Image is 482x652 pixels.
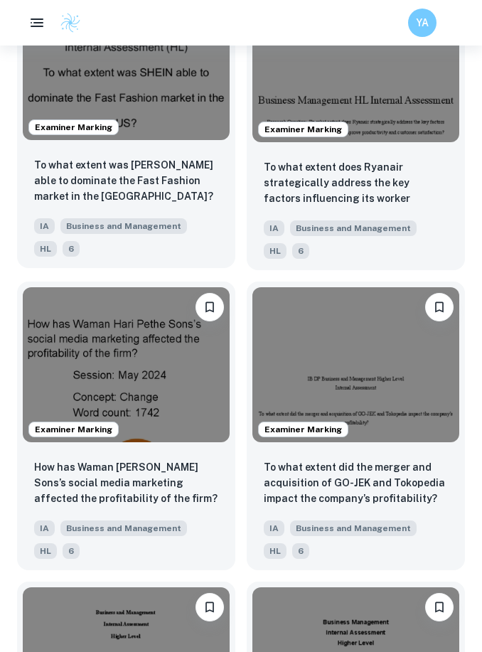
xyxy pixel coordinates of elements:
a: Examiner MarkingBookmarkHow has Waman Hari Pethe Sons’s social media marketing affected the profi... [17,282,235,570]
span: HL [34,543,57,559]
h6: YA [414,15,431,31]
span: HL [264,543,286,559]
span: Business and Management [60,520,187,536]
p: How has Waman Hari Pethe Sons’s social media marketing affected the profitability of the firm? [34,459,218,506]
span: Examiner Marking [259,123,348,136]
img: Clastify logo [60,12,81,33]
img: Business and Management IA example thumbnail: How has Waman Hari Pethe Sons’s social m [23,287,230,442]
span: IA [34,520,55,536]
button: YA [408,9,437,37]
span: Business and Management [290,520,417,536]
span: HL [264,243,286,259]
a: Examiner MarkingBookmarkTo what extent did the merger and acquisition of GO-JEK and Tokopedia imp... [247,282,465,570]
button: Bookmark [425,293,454,321]
a: Clastify logo [51,12,81,33]
span: HL [34,241,57,257]
span: Business and Management [290,220,417,236]
img: Business and Management IA example thumbnail: To what extent did the merger and acquis [252,287,459,442]
p: To what extent was SHEIN able to dominate the Fast Fashion market in the US? [34,157,218,204]
span: 6 [292,543,309,559]
span: 6 [63,543,80,559]
span: Business and Management [60,218,187,234]
button: Bookmark [425,593,454,621]
span: IA [264,520,284,536]
span: Examiner Marking [259,423,348,436]
span: IA [264,220,284,236]
button: Bookmark [196,293,224,321]
span: 6 [292,243,309,259]
span: 6 [63,241,80,257]
p: To what extent did the merger and acquisition of GO-JEK and Tokopedia impact the company’s profit... [264,459,448,506]
span: Examiner Marking [29,423,118,436]
p: To what extent does Ryanair strategically address the key factors influencing its worker motivati... [264,159,448,208]
span: Examiner Marking [29,121,118,134]
button: Bookmark [196,593,224,621]
span: IA [34,218,55,234]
